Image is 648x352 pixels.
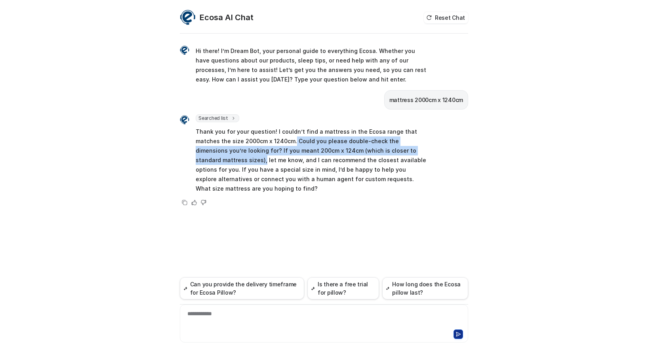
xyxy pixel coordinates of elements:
button: Is there a free trial for pillow? [307,277,379,299]
p: Thank you for your question! I couldn’t find a mattress in the Ecosa range that matches the size ... [196,127,427,193]
img: Widget [180,45,189,55]
button: How long does the Ecosa pillow last? [382,277,468,299]
button: Can you provide the delivery timeframe for Ecosa Pillow? [180,277,304,299]
button: Reset Chat [424,12,468,23]
span: Searched list [196,114,239,122]
p: mattress 2000cm x 1240cm [389,95,463,105]
img: Widget [180,115,189,125]
h2: Ecosa AI Chat [200,12,253,23]
p: Hi there! I’m Dream Bot, your personal guide to everything Ecosa. Whether you have questions abou... [196,46,427,84]
img: Widget [180,9,196,25]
